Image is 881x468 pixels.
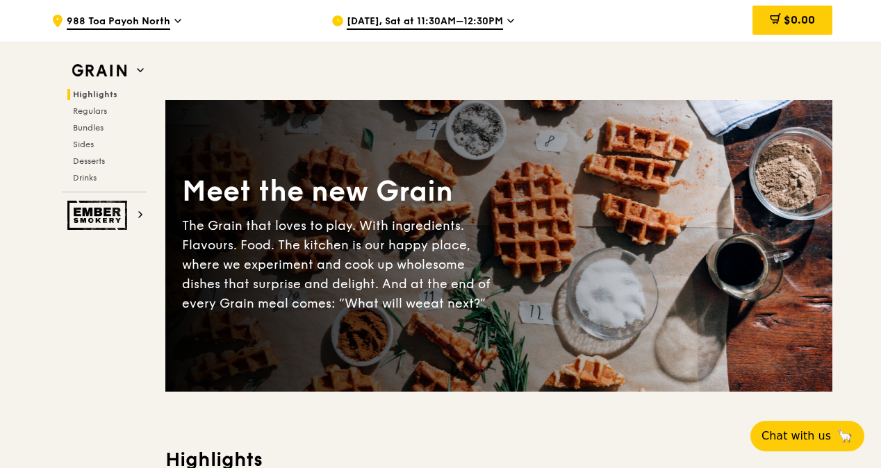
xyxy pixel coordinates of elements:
span: 🦙 [837,428,853,444]
button: Chat with us🦙 [750,421,864,451]
img: Grain web logo [67,58,131,83]
span: Regulars [73,106,107,116]
span: Desserts [73,156,105,166]
span: $0.00 [784,13,815,26]
span: Drinks [73,173,97,183]
span: Sides [73,140,94,149]
span: Bundles [73,123,104,133]
div: Meet the new Grain [182,173,499,210]
span: [DATE], Sat at 11:30AM–12:30PM [347,15,503,30]
span: 988 Toa Payoh North [67,15,170,30]
span: Highlights [73,90,117,99]
span: Chat with us [761,428,831,444]
img: Ember Smokery web logo [67,201,131,230]
div: The Grain that loves to play. With ingredients. Flavours. Food. The kitchen is our happy place, w... [182,216,499,313]
span: eat next?” [423,296,486,311]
